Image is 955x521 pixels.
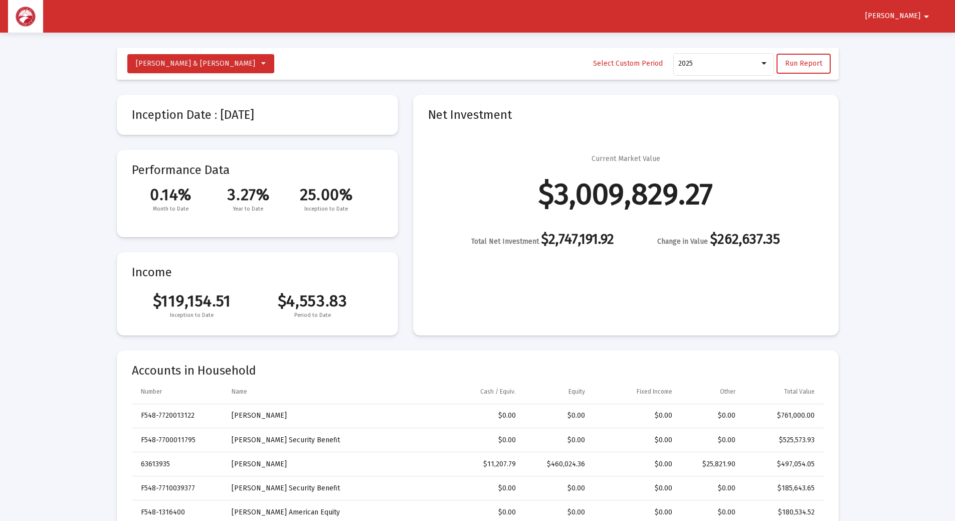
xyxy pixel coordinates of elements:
div: $0.00 [686,507,735,517]
div: $0.00 [530,411,585,421]
div: $0.00 [443,507,516,517]
mat-card-title: Performance Data [132,165,383,214]
mat-icon: arrow_drop_down [920,7,932,27]
td: F548-7700011795 [132,428,225,452]
div: Other [720,388,735,396]
td: Column Total Value [742,380,823,404]
div: Current Market Value [592,154,660,164]
span: 2025 [678,59,693,68]
td: F548-7720013122 [132,404,225,428]
div: $11,207.79 [443,459,516,469]
mat-card-title: Income [132,267,383,277]
div: $460,024.36 [530,459,585,469]
td: [PERSON_NAME] [225,404,436,428]
span: 0.14% [132,185,210,204]
div: Number [141,388,162,396]
td: F548-7710039377 [132,476,225,500]
div: $0.00 [530,507,585,517]
span: Run Report [785,59,822,68]
span: $4,553.83 [252,291,373,310]
div: $262,637.35 [657,234,780,247]
mat-card-title: Net Investment [428,110,824,120]
td: Column Fixed Income [592,380,679,404]
mat-card-title: Accounts in Household [132,366,824,376]
div: $2,747,191.92 [471,234,614,247]
div: $0.00 [443,411,516,421]
div: $0.00 [686,483,735,493]
div: $0.00 [599,459,672,469]
span: [PERSON_NAME] [865,12,920,21]
td: 63613935 [132,452,225,476]
td: [PERSON_NAME] Security Benefit [225,476,436,500]
div: $0.00 [599,435,672,445]
div: $0.00 [443,435,516,445]
div: $497,054.05 [749,459,814,469]
span: Month to Date [132,204,210,214]
span: Inception to Date [132,310,253,320]
div: $180,534.52 [749,507,814,517]
div: $0.00 [599,411,672,421]
div: Fixed Income [637,388,672,396]
div: Equity [568,388,585,396]
span: Period to Date [252,310,373,320]
mat-card-title: Inception Date : [DATE] [132,110,383,120]
td: [PERSON_NAME] Security Benefit [225,428,436,452]
td: Column Cash / Equiv. [436,380,523,404]
div: $525,573.93 [749,435,814,445]
div: $185,643.65 [749,483,814,493]
span: Inception to Date [287,204,365,214]
span: Select Custom Period [593,59,663,68]
div: $0.00 [530,435,585,445]
div: $0.00 [530,483,585,493]
div: $761,000.00 [749,411,814,421]
div: Total Value [784,388,815,396]
button: [PERSON_NAME] & [PERSON_NAME] [127,54,274,73]
span: 25.00% [287,185,365,204]
button: Run Report [777,54,831,74]
div: $0.00 [599,507,672,517]
div: Cash / Equiv. [480,388,516,396]
div: $25,821.90 [686,459,735,469]
div: $0.00 [599,483,672,493]
span: Year to Date [210,204,287,214]
img: Dashboard [16,7,36,27]
span: Total Net Investment [471,237,539,246]
td: Column Name [225,380,436,404]
div: $3,009,829.27 [538,189,713,199]
div: $0.00 [443,483,516,493]
span: 3.27% [210,185,287,204]
td: Column Equity [523,380,592,404]
span: [PERSON_NAME] & [PERSON_NAME] [136,59,255,68]
div: $0.00 [686,411,735,421]
div: $0.00 [686,435,735,445]
td: Column Number [132,380,225,404]
td: [PERSON_NAME] [225,452,436,476]
td: Column Other [679,380,742,404]
div: Name [232,388,247,396]
button: [PERSON_NAME] [853,6,944,26]
span: Change in Value [657,237,708,246]
span: $119,154.51 [132,291,253,310]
